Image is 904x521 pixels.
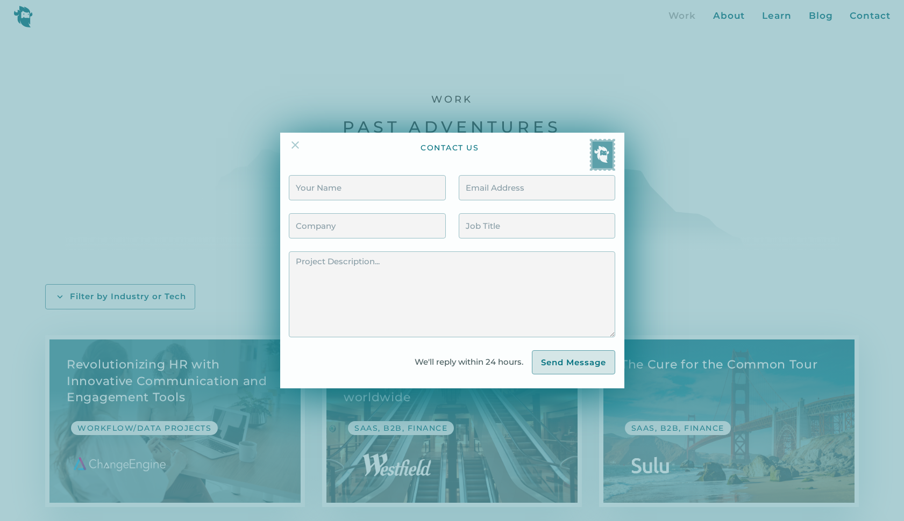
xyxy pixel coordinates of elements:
[421,143,479,171] div: contact us
[415,356,532,369] div: We'll reply within 24 hours.
[459,213,615,238] input: Job Title
[289,139,302,151] img: Close Icon
[589,139,615,171] img: Yeti postage stamp
[289,175,445,200] input: Your Name
[289,213,445,238] input: Company
[532,350,615,375] input: Send Message
[459,175,615,200] input: Email Address
[289,175,615,375] form: Contact Form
